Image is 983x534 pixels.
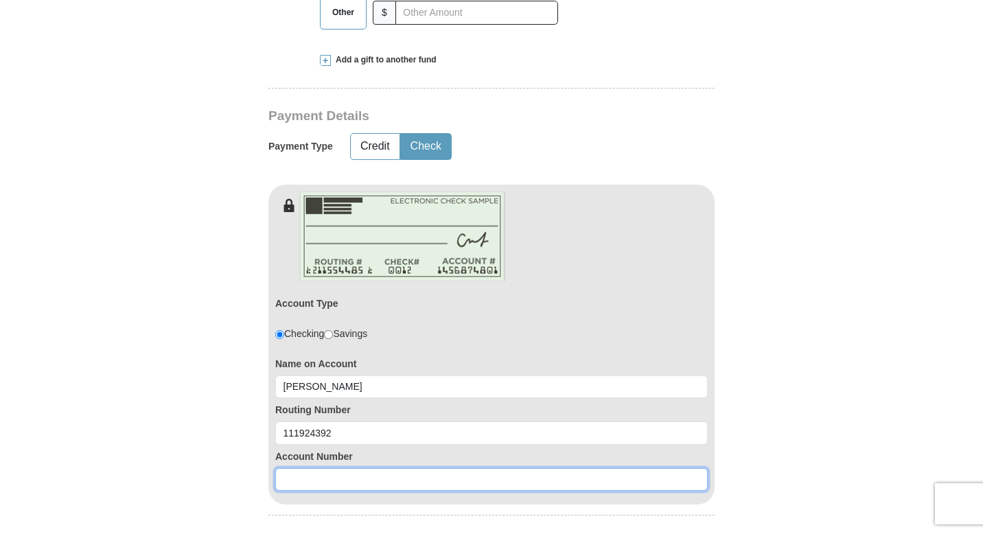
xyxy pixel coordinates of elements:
[325,2,361,23] span: Other
[275,327,367,340] div: Checking Savings
[351,134,400,159] button: Credit
[268,108,618,124] h3: Payment Details
[395,1,558,25] input: Other Amount
[275,297,338,310] label: Account Type
[275,450,708,463] label: Account Number
[299,191,505,281] img: check-en.png
[373,1,396,25] span: $
[268,141,333,152] h5: Payment Type
[275,357,708,371] label: Name on Account
[275,403,708,417] label: Routing Number
[331,54,437,66] span: Add a gift to another fund
[401,134,451,159] button: Check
